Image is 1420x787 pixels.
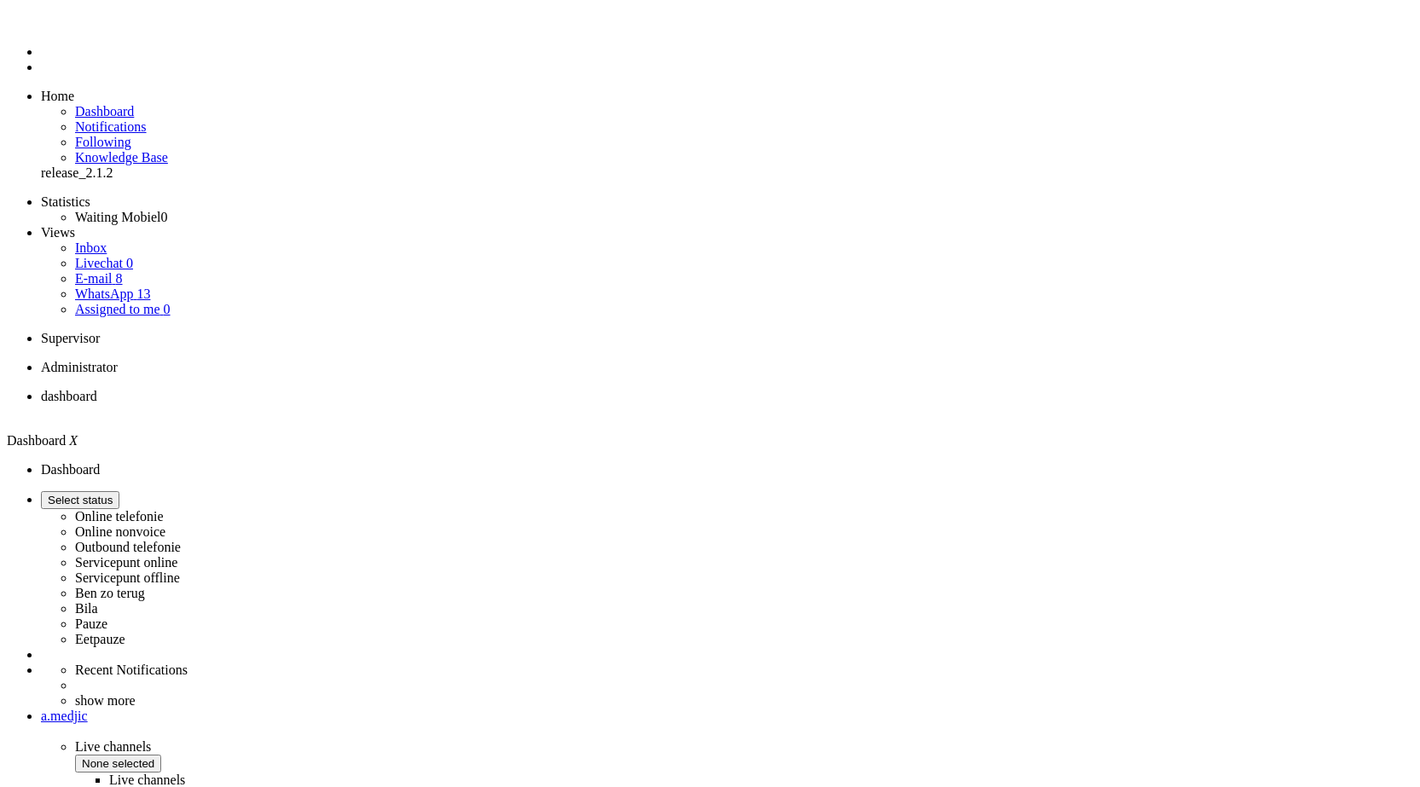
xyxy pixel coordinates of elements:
[41,44,1413,60] li: Dashboard menu
[75,616,107,631] label: Pauze
[126,256,133,270] span: 0
[75,104,134,119] a: Dashboard menu item
[75,286,133,301] span: WhatsApp
[75,210,167,224] a: Waiting Mobiel
[75,755,161,773] button: None selected
[75,663,1413,678] li: Recent Notifications
[41,709,1413,724] a: a.medjic
[41,165,113,180] span: release_2.1.2
[75,271,113,286] span: E-mail
[41,462,1413,477] li: Dashboard
[75,119,147,134] a: Notifications menu item
[116,271,123,286] span: 8
[75,286,150,301] a: WhatsApp 13
[41,225,1413,240] li: Views
[75,135,131,149] a: Following
[75,632,125,646] label: Eetpauze
[41,60,1413,75] li: Tickets menu
[41,89,1413,104] li: Home menu item
[7,89,1413,181] ul: dashboard menu items
[7,14,1413,75] ul: Menu
[75,693,136,708] a: show more
[160,210,167,224] span: 0
[75,119,147,134] span: Notifications
[75,540,181,554] label: Outbound telefonie
[75,256,133,270] a: Livechat 0
[41,404,1413,420] div: Close tab
[136,286,150,301] span: 13
[41,194,1413,210] li: Statistics
[75,586,145,600] label: Ben zo terug
[41,360,1413,375] li: Administrator
[75,150,168,165] span: Knowledge Base
[75,256,123,270] span: Livechat
[75,271,123,286] a: E-mail 8
[41,331,1413,346] li: Supervisor
[109,773,185,787] label: Live channels
[48,494,113,506] span: Select status
[75,150,168,165] a: Knowledge base
[75,302,160,316] span: Assigned to me
[7,433,66,448] span: Dashboard
[75,509,164,524] label: Online telefonie
[75,104,134,119] span: Dashboard
[75,302,171,316] a: Assigned to me 0
[41,491,119,509] button: Select status
[69,433,78,448] i: X
[75,601,98,616] label: Bila
[164,302,171,316] span: 0
[75,524,165,539] label: Online nonvoice
[75,570,180,585] label: Servicepunt offline
[82,757,154,770] span: None selected
[75,240,107,255] a: Inbox
[41,389,97,403] span: dashboard
[41,14,71,28] a: Omnidesk
[41,491,1413,647] li: Select status Online telefonieOnline nonvoiceOutbound telefonieServicepunt onlineServicepunt offl...
[41,389,1413,420] li: Dashboard
[75,555,177,570] label: Servicepunt online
